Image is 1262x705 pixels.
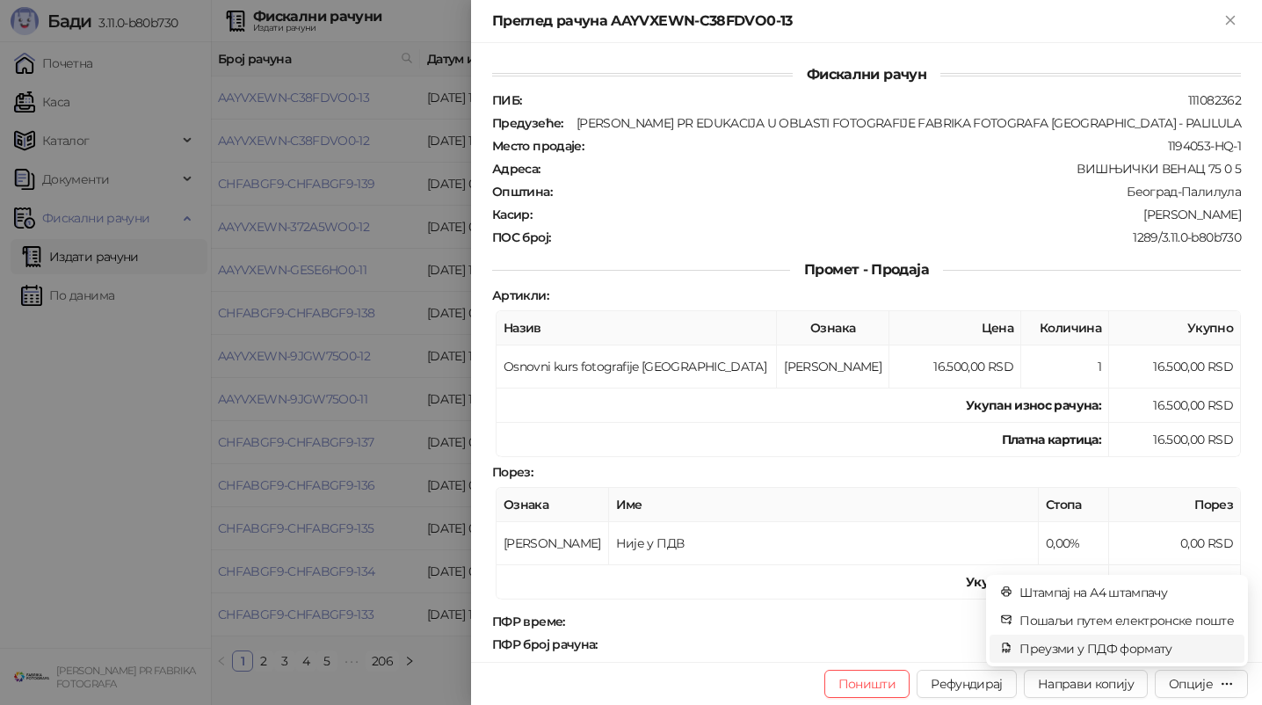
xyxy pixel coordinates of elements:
strong: Место продаје : [492,138,584,154]
strong: Адреса : [492,161,540,177]
button: Поништи [824,670,910,698]
span: Фискални рачун [793,66,940,83]
td: 16.500,00 RSD [889,345,1021,389]
strong: Касир : [492,207,532,222]
span: Промет - Продаја [790,261,943,278]
td: [PERSON_NAME] [777,345,889,389]
strong: Порез : [492,464,533,480]
td: 0,00 RSD [1109,522,1241,565]
button: Close [1220,11,1241,32]
div: 111082362 [523,92,1243,108]
button: Опције [1155,670,1248,698]
span: Штампај на А4 штампачу [1019,583,1234,602]
td: 1 [1021,345,1109,389]
td: [PERSON_NAME] [497,522,609,565]
td: 16.500,00 RSD [1109,389,1241,423]
td: Osnovni kurs fotografije [GEOGRAPHIC_DATA] [497,345,777,389]
th: Стопа [1039,488,1109,522]
th: Ознака [777,311,889,345]
strong: Платна картица : [1002,432,1101,447]
th: Цена [889,311,1021,345]
td: 16.500,00 RSD [1109,423,1241,457]
span: Преузми у ПДФ формату [1019,639,1234,658]
td: Није у ПДВ [609,522,1039,565]
td: 0,00 RSD [1109,565,1241,600]
button: Направи копију [1024,670,1148,698]
strong: Бројач рачуна : [492,659,581,675]
strong: ПОС број : [492,229,550,245]
strong: Општина : [492,184,552,200]
strong: ПФР број рачуна : [492,636,598,652]
strong: Артикли : [492,287,548,303]
th: Порез [1109,488,1241,522]
strong: Предузеће : [492,115,563,131]
th: Укупно [1109,311,1241,345]
strong: ПИБ : [492,92,521,108]
div: [PERSON_NAME] [533,207,1243,222]
strong: Укупан износ рачуна : [966,397,1101,413]
strong: ПФР време : [492,614,565,629]
span: Направи копију [1038,676,1134,692]
button: Рефундирај [917,670,1017,698]
div: AAYVXEWN-C38FDVO0-13 [599,636,1243,652]
div: Београд-Палилула [554,184,1243,200]
th: Назив [497,311,777,345]
div: 13/13ПП [583,659,1243,675]
th: Количина [1021,311,1109,345]
div: [PERSON_NAME] PR EDUKACIJA U OBLASTI FOTOGRAFIJE FABRIKA FOTOGRAFA [GEOGRAPHIC_DATA] - PALILULA [565,115,1243,131]
td: 0,00% [1039,522,1109,565]
div: 1289/3.11.0-b80b730 [552,229,1243,245]
div: Опције [1169,676,1213,692]
span: Пошаљи путем електронске поште [1019,611,1234,630]
div: 1194053-HQ-1 [585,138,1243,154]
th: Име [609,488,1039,522]
div: Преглед рачуна AAYVXEWN-C38FDVO0-13 [492,11,1220,32]
div: [DATE] 18:49:33 [567,614,1243,629]
div: ВИШЊИЧКИ ВЕНАЦ 75 0 5 [542,161,1243,177]
strong: Укупан износ пореза: [966,574,1101,590]
td: 16.500,00 RSD [1109,345,1241,389]
th: Ознака [497,488,609,522]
